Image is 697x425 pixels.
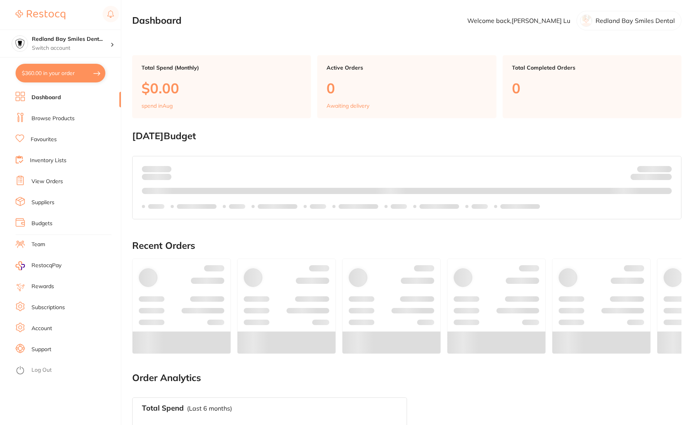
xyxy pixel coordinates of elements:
a: Log Out [31,366,52,374]
h3: Total Spend [142,404,184,413]
p: Redland Bay Smiles Dental [596,17,675,24]
a: Restocq Logo [16,6,65,24]
h2: [DATE] Budget [132,131,681,142]
p: Spent: [142,166,171,172]
img: Redland Bay Smiles Dental [12,36,28,51]
a: Subscriptions [31,304,65,311]
p: Active Orders [327,65,487,71]
img: RestocqPay [16,261,25,270]
p: Labels extended [500,203,540,210]
p: Labels [229,203,245,210]
button: Log Out [16,364,119,377]
a: RestocqPay [16,261,61,270]
p: (Last 6 months) [187,405,232,412]
p: Labels [148,203,164,210]
p: spend in Aug [141,103,173,109]
a: Team [31,241,45,248]
a: Dashboard [31,94,61,101]
p: Labels extended [258,203,297,210]
a: Budgets [31,220,52,227]
p: month [142,172,171,182]
p: Labels extended [177,203,217,210]
h2: Order Analytics [132,373,681,383]
strong: $0.00 [658,175,672,182]
img: Restocq Logo [16,10,65,19]
a: Suppliers [31,199,54,206]
p: Budget: [637,166,672,172]
h4: Redland Bay Smiles Dental [32,35,110,43]
a: View Orders [31,178,63,185]
p: Labels [391,203,407,210]
button: $360.00 in your order [16,64,105,82]
p: Remaining: [631,172,672,182]
strong: $NaN [657,165,672,172]
p: 0 [327,80,487,96]
p: Labels extended [419,203,459,210]
h2: Recent Orders [132,240,681,251]
p: $0.00 [141,80,302,96]
a: Rewards [31,283,54,290]
span: RestocqPay [31,262,61,269]
a: Active Orders0Awaiting delivery [317,55,496,118]
p: Labels [310,203,326,210]
a: Favourites [31,136,57,143]
p: Welcome back, [PERSON_NAME] Lu [467,17,570,24]
p: Switch account [32,44,110,52]
a: Inventory Lists [30,157,66,164]
h2: Dashboard [132,15,182,26]
p: Labels extended [339,203,378,210]
p: 0 [512,80,672,96]
a: Account [31,325,52,332]
p: Total Spend (Monthly) [141,65,302,71]
strong: $0.00 [158,165,171,172]
a: Total Spend (Monthly)$0.00spend inAug [132,55,311,118]
a: Browse Products [31,115,75,122]
a: Support [31,346,51,353]
a: Total Completed Orders0 [503,55,681,118]
p: Total Completed Orders [512,65,672,71]
p: Labels [472,203,488,210]
p: Awaiting delivery [327,103,369,109]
